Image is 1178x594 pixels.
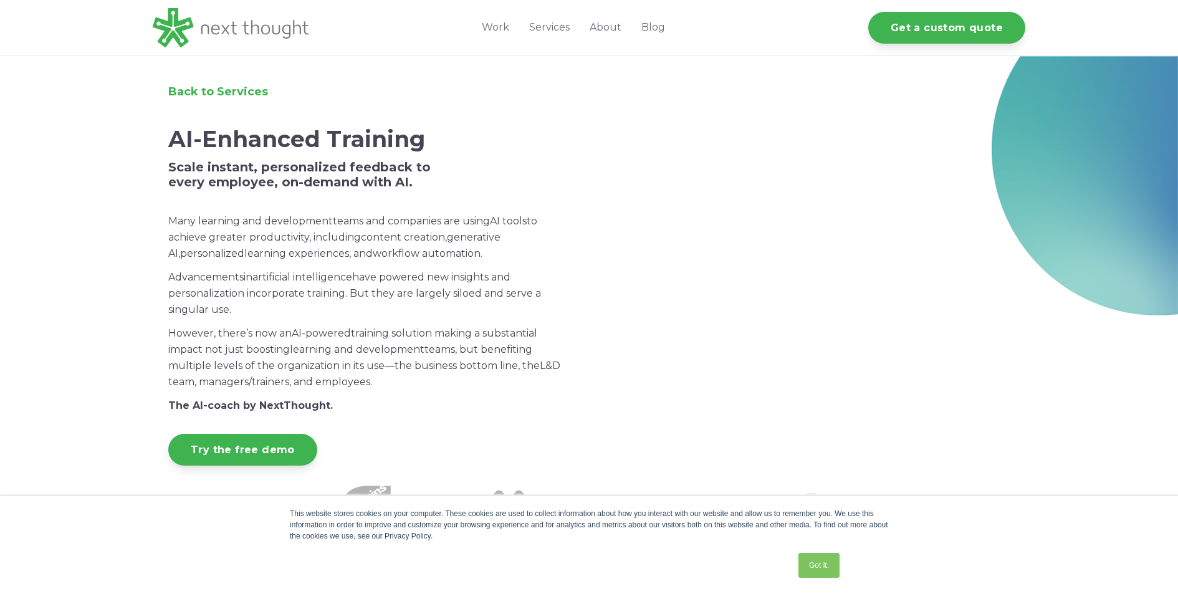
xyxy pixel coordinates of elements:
span: content creation [361,231,445,243]
span: Advancements [168,271,244,283]
span: learning and development [290,343,424,355]
img: Cummins [339,484,395,540]
span: learning experiences [244,247,349,259]
h5: Scale instant, personalized feedback to every employee, on-demand with AI. [168,160,562,189]
span: corporate training [256,287,345,299]
a: Get a custom quote [868,12,1025,44]
h1: AI-Enhanced Training [168,127,562,152]
p: However, there’s now an training solution making a substantial impact not just boosting teams, bu... [168,325,562,390]
a: Try the free demo [168,434,317,466]
a: Got it. [798,553,840,578]
span: generative AI [168,231,500,259]
img: amazon-1 [188,481,251,543]
span: automation [422,247,481,259]
p: in have powered new insights and personalization in . But they are largely siloed and serve a sin... [168,269,562,318]
span: earning and development [201,215,333,227]
span: artificial intelligence [252,271,352,283]
span: workflow [373,247,419,259]
img: McDonalds 1 [484,481,546,543]
span: AI-powered [292,327,351,339]
iframe: Roadmasters Pre-check Master [600,146,1037,391]
span: AI tools [490,215,527,227]
strong: The AI-coach by NextThought. [168,400,333,411]
a: Back to Services [168,85,268,98]
img: Waratek logo [632,481,694,543]
span: personalized [180,247,244,259]
img: Red Devil [780,481,842,543]
span: L&D team [168,360,560,388]
img: USPS [927,481,990,543]
div: This website stores cookies on your computer. These cookies are used to collect information about... [290,508,888,542]
img: LG - NextThought Logo [153,8,309,47]
p: Many l teams and companies are using to achieve greater productivity, including , , , and . [168,213,562,262]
